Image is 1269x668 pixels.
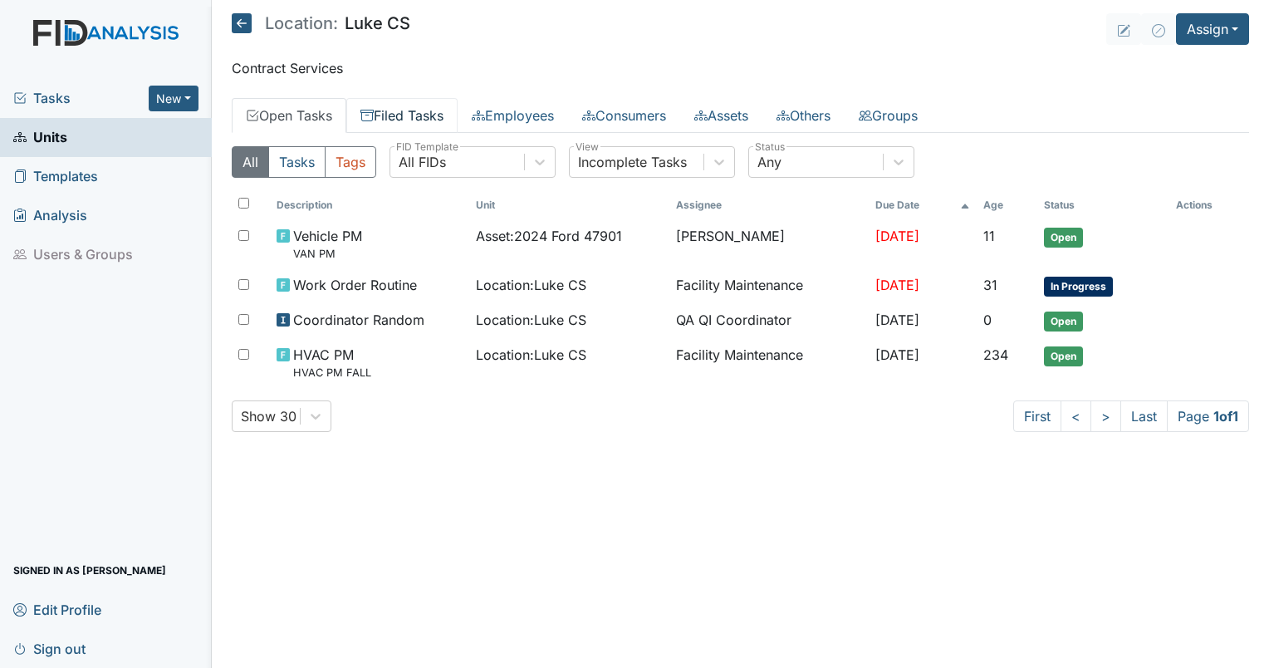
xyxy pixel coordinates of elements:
[762,98,845,133] a: Others
[469,191,669,219] th: Toggle SortBy
[476,345,586,365] span: Location : Luke CS
[476,310,586,330] span: Location : Luke CS
[669,191,869,219] th: Assignee
[346,98,458,133] a: Filed Tasks
[293,345,371,381] span: HVAC PM HVAC PM FALL
[265,15,338,32] span: Location:
[1213,408,1238,425] strong: 1 of 1
[757,152,781,172] div: Any
[268,146,326,178] button: Tasks
[1167,400,1249,432] span: Page
[13,203,87,228] span: Analysis
[578,152,687,172] div: Incomplete Tasks
[232,146,376,178] div: Type filter
[983,228,995,244] span: 11
[669,268,869,303] td: Facility Maintenance
[669,219,869,268] td: [PERSON_NAME]
[1090,400,1121,432] a: >
[293,365,371,381] small: HVAC PM FALL
[1169,191,1249,219] th: Actions
[845,98,932,133] a: Groups
[293,310,424,330] span: Coordinator Random
[680,98,762,133] a: Assets
[293,275,417,295] span: Work Order Routine
[669,303,869,338] td: QA QI Coordinator
[232,58,1249,78] p: Contract Services
[869,191,977,219] th: Toggle SortBy
[13,597,101,622] span: Edit Profile
[1061,400,1091,432] a: <
[238,198,249,209] input: Toggle All Rows Selected
[1044,346,1083,366] span: Open
[669,338,869,387] td: Facility Maintenance
[983,312,992,328] span: 0
[1044,228,1083,248] span: Open
[325,146,376,178] button: Tags
[1013,400,1061,432] a: First
[1176,13,1249,45] button: Assign
[1120,400,1168,432] a: Last
[476,275,586,295] span: Location : Luke CS
[13,88,149,108] a: Tasks
[458,98,568,133] a: Employees
[13,557,166,583] span: Signed in as [PERSON_NAME]
[232,146,1249,432] div: Open Tasks
[232,146,269,178] button: All
[875,312,919,328] span: [DATE]
[875,346,919,363] span: [DATE]
[13,636,86,661] span: Sign out
[270,191,469,219] th: Toggle SortBy
[232,98,346,133] a: Open Tasks
[149,86,198,111] button: New
[875,277,919,293] span: [DATE]
[1037,191,1169,219] th: Toggle SortBy
[983,346,1008,363] span: 234
[232,13,410,33] h5: Luke CS
[977,191,1038,219] th: Toggle SortBy
[13,164,98,189] span: Templates
[1013,400,1249,432] nav: task-pagination
[13,125,67,150] span: Units
[293,226,362,262] span: Vehicle PM VAN PM
[399,152,446,172] div: All FIDs
[983,277,997,293] span: 31
[568,98,680,133] a: Consumers
[1044,277,1113,297] span: In Progress
[241,406,296,426] div: Show 30
[476,226,622,246] span: Asset : 2024 Ford 47901
[1044,312,1083,332] span: Open
[293,246,362,262] small: VAN PM
[875,228,919,244] span: [DATE]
